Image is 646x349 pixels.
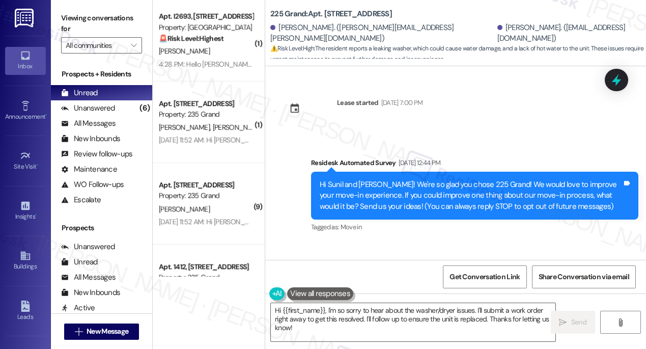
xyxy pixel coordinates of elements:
[61,118,116,129] div: All Messages
[270,43,646,65] span: : The resident reports a leaking washer, which could cause water damage, and a lack of hot water ...
[61,164,117,175] div: Maintenance
[159,98,253,109] div: Apt. [STREET_ADDRESS]
[5,47,46,74] a: Inbox
[311,220,638,234] div: Tagged as:
[396,157,441,168] div: [DATE] 12:44 PM
[51,223,152,233] div: Prospects
[64,324,139,340] button: New Message
[616,318,624,327] i: 
[61,195,101,205] div: Escalate
[137,100,152,116] div: (6)
[159,34,223,43] strong: 🚨 Risk Level: Highest
[61,241,115,252] div: Unanswered
[159,204,210,213] span: [PERSON_NAME]
[551,311,595,334] button: Send
[159,22,253,33] div: Property: [GEOGRAPHIC_DATA]
[337,97,379,108] div: Lease started
[87,326,128,337] span: New Message
[443,265,526,288] button: Get Conversation Link
[131,41,136,49] i: 
[66,37,126,53] input: All communities
[571,317,587,328] span: Send
[159,11,253,22] div: Apt. I2693, [STREET_ADDRESS][PERSON_NAME]
[320,179,622,212] div: Hi Sunil and [PERSON_NAME]! We're so glad you chose 225 Grand! We would love to improve your move...
[61,303,95,313] div: Active
[5,197,46,225] a: Insights •
[532,265,636,288] button: Share Conversation via email
[5,247,46,275] a: Buildings
[5,147,46,175] a: Site Visit •
[159,180,253,191] div: Apt. [STREET_ADDRESS]
[539,272,629,282] span: Share Conversation via email
[159,123,213,132] span: [PERSON_NAME]
[450,272,520,282] span: Get Conversation Link
[61,10,142,37] label: Viewing conversations for
[61,133,120,144] div: New Inbounds
[75,328,82,336] i: 
[559,318,567,327] i: 
[379,97,423,108] div: [DATE] 7:00 PM
[213,123,264,132] span: [PERSON_NAME]
[497,22,638,44] div: [PERSON_NAME]. ([EMAIL_ADDRESS][DOMAIN_NAME])
[61,88,98,98] div: Unread
[51,69,152,79] div: Prospects + Residents
[61,287,120,298] div: New Inbounds
[159,261,253,272] div: Apt. 1412, [STREET_ADDRESS]
[35,211,37,219] span: •
[341,223,361,231] span: Move in
[61,103,115,114] div: Unanswered
[45,112,47,119] span: •
[61,257,98,267] div: Unread
[159,191,253,201] div: Property: 235 Grand
[61,272,116,283] div: All Messages
[37,162,38,169] span: •
[159,46,210,56] span: [PERSON_NAME]
[311,157,638,172] div: Residesk Automated Survey
[61,179,124,190] div: WO Follow-ups
[15,9,36,28] img: ResiDesk Logo
[159,272,253,283] div: Property: 235 Grand
[159,109,253,120] div: Property: 235 Grand
[61,149,132,159] div: Review follow-ups
[270,22,495,44] div: [PERSON_NAME]. ([PERSON_NAME][EMAIL_ADDRESS][PERSON_NAME][DOMAIN_NAME])
[5,298,46,325] a: Leads
[270,9,392,19] b: 225 Grand: Apt. [STREET_ADDRESS]
[271,303,555,341] textarea: Hi {{first_name}}, I'm so sorry to hear about the washer/dryer issues. I'll submit a work order r...
[270,44,314,52] strong: ⚠️ Risk Level: High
